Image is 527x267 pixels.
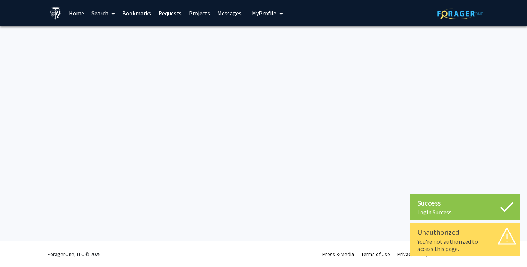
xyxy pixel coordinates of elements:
a: Press & Media [322,251,354,258]
div: Login Success [417,209,512,216]
a: Search [88,0,119,26]
div: You're not authorized to access this page. [417,238,512,252]
img: Johns Hopkins University Logo [49,7,62,20]
a: Terms of Use [361,251,390,258]
a: Bookmarks [119,0,155,26]
div: ForagerOne, LLC © 2025 [48,241,101,267]
div: Unauthorized [417,227,512,238]
img: ForagerOne Logo [437,8,483,19]
a: Requests [155,0,185,26]
div: Success [417,198,512,209]
span: My Profile [252,9,276,17]
a: Home [65,0,88,26]
a: Privacy Policy [397,251,428,258]
a: Projects [185,0,214,26]
a: Messages [214,0,245,26]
